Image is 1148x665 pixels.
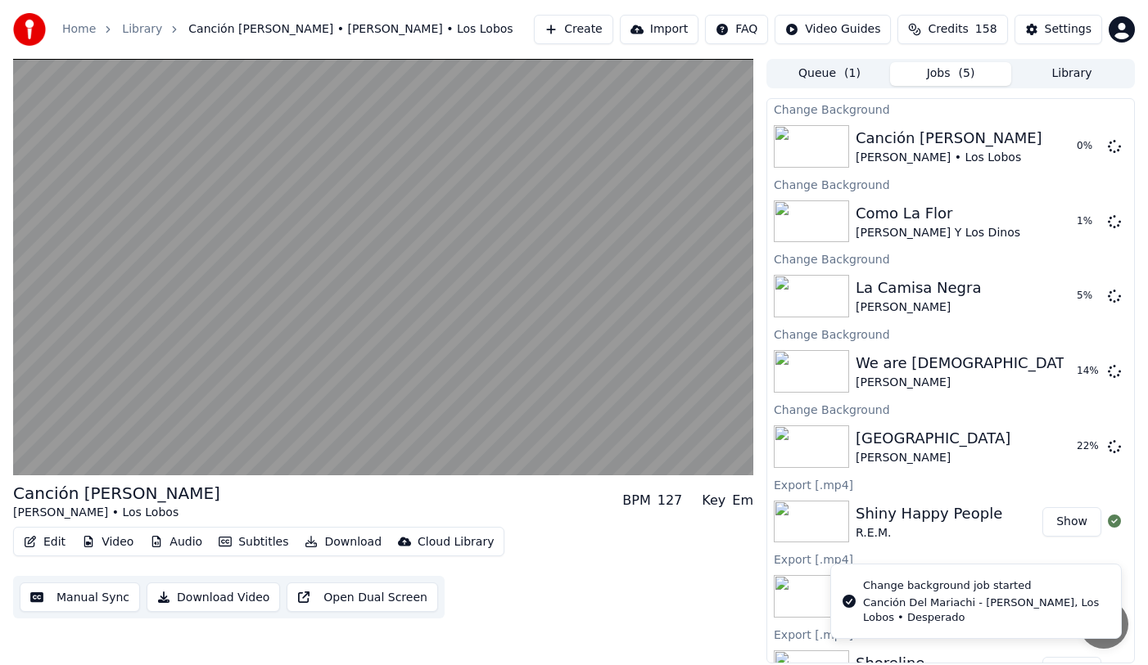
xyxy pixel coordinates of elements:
button: Edit [17,531,72,554]
button: Credits158 [897,15,1007,44]
div: [PERSON_NAME] [856,375,1079,391]
img: youka [13,13,46,46]
button: Subtitles [212,531,295,554]
div: Change Background [767,324,1134,344]
button: Show [1042,507,1101,537]
button: Audio [143,531,209,554]
div: 22 % [1077,440,1101,453]
button: Download [298,531,388,554]
div: Como La Flor [856,202,1020,225]
div: Canción [PERSON_NAME] [856,127,1042,150]
div: [PERSON_NAME] • Los Lobos [856,150,1042,166]
button: Download Video [147,582,280,612]
button: Open Dual Screen [287,582,438,612]
span: ( 5 ) [959,65,975,82]
div: Change Background [767,399,1134,419]
div: [PERSON_NAME] Y Los Dinos [856,225,1020,241]
div: Settings [1045,21,1092,38]
button: Import [620,15,698,44]
div: R.E.M. [856,525,1002,541]
span: 158 [975,21,997,38]
div: Change Background [767,174,1134,194]
div: Key [702,491,725,510]
div: [PERSON_NAME] • Los Lobos [13,505,220,521]
div: Canción Del Mariachi - [PERSON_NAME], Los Lobos • Desperado [863,595,1108,625]
button: Library [1011,62,1132,86]
div: Shiny Happy People [856,502,1002,525]
div: 127 [658,491,683,510]
div: We are [DEMOGRAPHIC_DATA] [856,352,1079,375]
div: Canción [PERSON_NAME] [13,482,220,505]
div: 5 % [1077,290,1101,303]
a: Library [122,21,162,38]
div: Cloud Library [418,534,494,550]
button: Video Guides [775,15,891,44]
div: BPM [622,491,650,510]
button: Queue [769,62,890,86]
div: Export [.mp4] [767,549,1134,568]
div: 1 % [1077,215,1101,228]
div: Export [.mp4] [767,624,1134,644]
div: [PERSON_NAME] [856,299,981,316]
div: 0 % [1077,140,1101,153]
div: Change Background [767,249,1134,268]
button: Video [75,531,140,554]
button: FAQ [705,15,768,44]
button: Settings [1015,15,1102,44]
span: ( 1 ) [844,65,861,82]
div: [PERSON_NAME] [856,450,1010,466]
div: Change background job started [863,577,1108,594]
div: Em [732,491,753,510]
span: Credits [928,21,968,38]
a: Home [62,21,96,38]
div: La Camisa Negra [856,276,981,299]
div: 14 % [1077,365,1101,378]
button: Manual Sync [20,582,140,612]
button: Create [534,15,613,44]
div: Change Background [767,99,1134,119]
button: Jobs [890,62,1011,86]
nav: breadcrumb [62,21,513,38]
div: [GEOGRAPHIC_DATA] [856,427,1010,450]
div: Export [.mp4] [767,474,1134,494]
span: Canción [PERSON_NAME] • [PERSON_NAME] • Los Lobos [188,21,513,38]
